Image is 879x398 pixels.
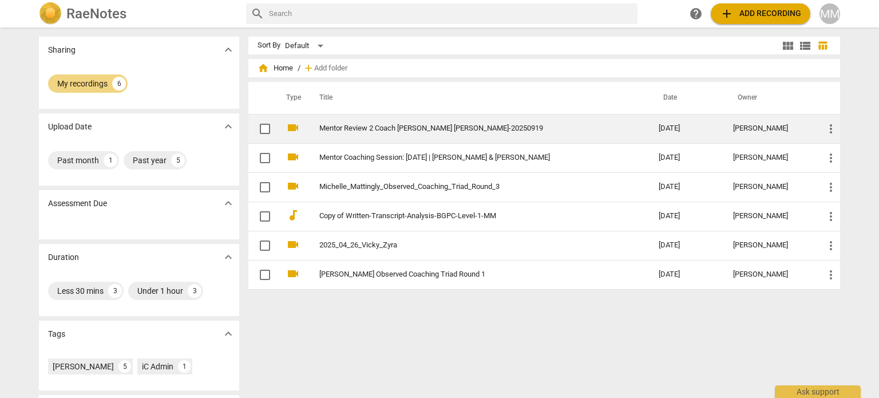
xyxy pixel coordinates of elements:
div: 3 [188,284,201,298]
div: [PERSON_NAME] [733,270,806,279]
div: [PERSON_NAME] [733,183,806,191]
span: more_vert [824,239,838,253]
div: 5 [118,360,131,373]
span: more_vert [824,268,838,282]
p: Duration [48,251,79,263]
span: Add recording [720,7,801,21]
div: [PERSON_NAME] [733,212,806,220]
button: Show more [220,195,237,212]
a: LogoRaeNotes [39,2,237,25]
p: Tags [48,328,65,340]
td: [DATE] [650,202,723,231]
button: Show more [220,249,237,266]
td: [DATE] [650,231,723,260]
th: Type [277,82,306,114]
span: videocam [286,179,300,193]
button: Show more [220,41,237,58]
p: Upload Date [48,121,92,133]
div: Ask support [775,385,861,398]
button: List view [797,37,814,54]
div: 6 [112,77,126,90]
div: 5 [171,153,185,167]
span: expand_more [221,327,235,341]
div: [PERSON_NAME] [733,153,806,162]
span: more_vert [824,180,838,194]
span: add [720,7,734,21]
span: view_module [781,39,795,53]
span: audiotrack [286,208,300,222]
span: help [689,7,703,21]
span: search [251,7,264,21]
span: videocam [286,267,300,281]
span: table_chart [817,40,828,51]
span: / [298,64,300,73]
td: [DATE] [650,172,723,202]
div: Less 30 mins [57,285,104,297]
span: Home [258,62,293,74]
h2: RaeNotes [66,6,126,22]
input: Search [269,5,633,23]
a: 2025_04_26_Vicky_Zyra [319,241,617,250]
div: Sort By [258,41,280,50]
th: Date [650,82,723,114]
div: Default [285,37,327,55]
button: Tile view [779,37,797,54]
span: expand_more [221,43,235,57]
p: Sharing [48,44,76,56]
span: expand_more [221,250,235,264]
p: Assessment Due [48,198,107,210]
div: 1 [104,153,117,167]
span: expand_more [221,196,235,210]
button: Upload [711,3,810,24]
th: Title [306,82,650,114]
span: videocam [286,150,300,164]
a: Help [686,3,706,24]
div: My recordings [57,78,108,89]
div: Under 1 hour [137,285,183,297]
td: [DATE] [650,260,723,289]
span: home [258,62,269,74]
span: view_list [798,39,812,53]
div: [PERSON_NAME] [733,124,806,133]
div: Past month [57,155,99,166]
a: Copy of Written-Transcript-Analysis-BGPC-Level-1-MM [319,212,617,220]
span: expand_more [221,120,235,133]
div: [PERSON_NAME] [53,361,114,372]
a: [PERSON_NAME] Observed Coaching Triad Round 1 [319,270,617,279]
img: Logo [39,2,62,25]
span: add [303,62,314,74]
button: Show more [220,325,237,342]
span: more_vert [824,122,838,136]
a: Mentor Coaching Session: [DATE] | [PERSON_NAME] & [PERSON_NAME] [319,153,617,162]
td: [DATE] [650,114,723,143]
div: 3 [108,284,122,298]
th: Owner [724,82,815,114]
a: Michelle_Mattingly_Observed_Coaching_Triad_Round_3 [319,183,617,191]
span: videocam [286,238,300,251]
span: Add folder [314,64,347,73]
button: Table view [814,37,831,54]
div: 1 [178,360,191,373]
a: Mentor Review 2 Coach [PERSON_NAME] [PERSON_NAME]-20250919 [319,124,617,133]
div: Past year [133,155,167,166]
div: [PERSON_NAME] [733,241,806,250]
div: iC Admin [142,361,173,372]
span: more_vert [824,151,838,165]
span: videocam [286,121,300,135]
span: more_vert [824,210,838,223]
button: MM [819,3,840,24]
button: Show more [220,118,237,135]
td: [DATE] [650,143,723,172]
